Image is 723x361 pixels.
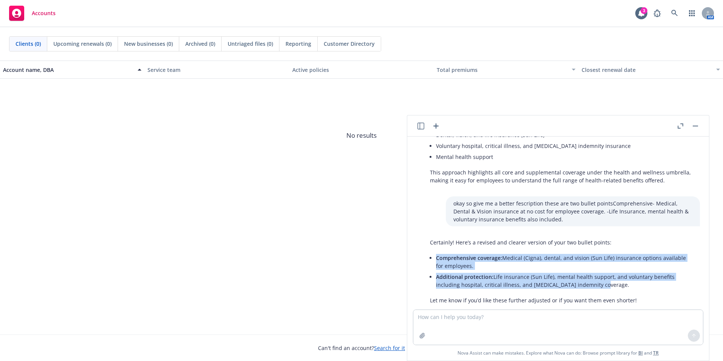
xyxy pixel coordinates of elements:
[437,66,567,74] div: Total premiums
[579,61,723,79] button: Closest renewal date
[228,40,273,48] span: Untriaged files (0)
[292,66,431,74] div: Active policies
[318,344,405,352] span: Can't find an account?
[653,350,659,356] a: TR
[430,296,692,304] p: Let me know if you’d like these further adjusted or if you want them even shorter!
[430,238,692,246] p: Certainly! Here’s a revised and clearer version of your two bullet points:
[436,151,692,162] li: Mental health support
[6,3,59,24] a: Accounts
[667,6,682,21] a: Search
[185,40,215,48] span: Archived (0)
[434,61,578,79] button: Total premiums
[436,254,502,261] span: Comprehensive coverage:
[147,66,286,74] div: Service team
[324,40,375,48] span: Customer Directory
[430,168,692,184] p: This approach highlights all core and supplemental coverage under the health and wellness umbrell...
[436,252,692,271] li: Medical (Cigna), dental, and vision (Sun Life) insurance options available for employees.
[436,271,692,290] li: Life insurance (Sun Life), mental health support, and voluntary benefits including hospital, crit...
[285,40,311,48] span: Reporting
[458,345,659,361] span: Nova Assist can make mistakes. Explore what Nova can do: Browse prompt library for and
[144,61,289,79] button: Service team
[453,199,692,223] p: okay so give me a better fescription these are two bullet pointsComprehensive- Medical, Dental & ...
[53,40,112,48] span: Upcoming renewals (0)
[650,6,665,21] a: Report a Bug
[638,350,643,356] a: BI
[124,40,173,48] span: New businesses (0)
[641,7,647,14] div: 3
[582,66,712,74] div: Closest renewal date
[3,66,133,74] div: Account name, DBA
[289,61,434,79] button: Active policies
[684,6,700,21] a: Switch app
[16,40,41,48] span: Clients (0)
[436,273,493,280] span: Additional protection:
[436,140,692,151] li: Voluntary hospital, critical illness, and [MEDICAL_DATA] indemnity insurance
[374,344,405,352] a: Search for it
[32,10,56,16] span: Accounts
